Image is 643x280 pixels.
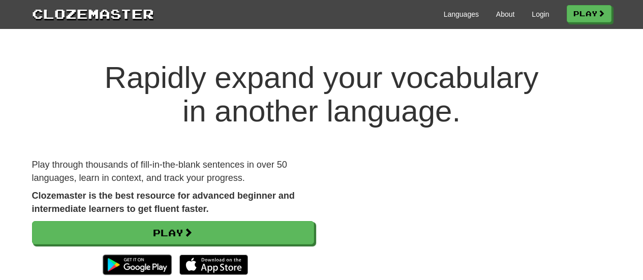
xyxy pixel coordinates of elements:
img: Download_on_the_App_Store_Badge_US-UK_135x40-25178aeef6eb6b83b96f5f2d004eda3bffbb37122de64afbaef7... [179,255,248,275]
strong: Clozemaster is the best resource for advanced beginner and intermediate learners to get fluent fa... [32,191,295,214]
a: Play [567,5,611,22]
a: Play [32,221,314,244]
img: Get it on Google Play [98,250,176,280]
a: Login [532,9,549,19]
a: Languages [444,9,479,19]
a: About [496,9,515,19]
p: Play through thousands of fill-in-the-blank sentences in over 50 languages, learn in context, and... [32,159,314,184]
a: Clozemaster [32,4,154,23]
